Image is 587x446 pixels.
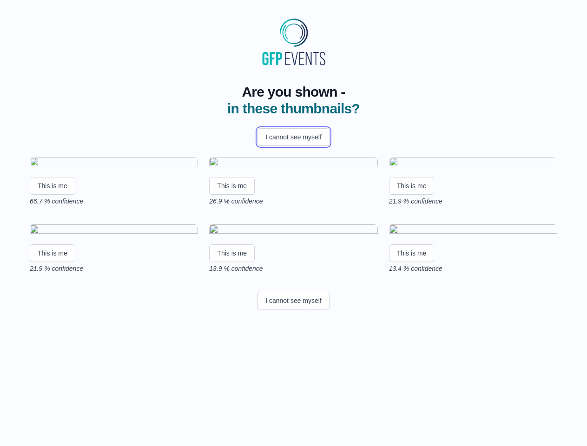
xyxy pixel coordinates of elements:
[209,177,255,195] button: This is me
[209,224,377,237] img: 2de8f143d0b64c9c3e9a3eed331c186eea6ac86b.gif
[389,264,557,273] p: 13.4 % confidence
[30,157,198,170] img: aac60e3dbb4aff8cff780fd37b79758fc80e47f5.gif
[30,224,198,237] img: 4e235ad6d9c818a30e2dcd4b99b32919385f3974.gif
[209,264,377,273] p: 13.9 % confidence
[389,197,557,206] p: 21.9 % confidence
[209,157,377,170] img: 671c0acb30e7cb52ca65ef3ceb6a6c3452aac848.gif
[209,197,377,206] p: 26.9 % confidence
[30,197,198,206] p: 66.7 % confidence
[257,128,330,146] button: I cannot see myself
[30,177,75,195] button: This is me
[259,15,329,69] img: MyGraduationClip
[389,177,435,195] button: This is me
[30,264,198,273] p: 21.9 % confidence
[389,244,435,262] button: This is me
[209,244,255,262] button: This is me
[227,101,360,116] span: in these thumbnails?
[257,292,330,309] button: I cannot see myself
[30,244,75,262] button: This is me
[389,157,557,170] img: 983c88374a6899aaa400e067f45e6826ea388a04.gif
[227,84,360,100] span: Are you shown -
[389,224,557,237] img: 7914f236fea25bce46fa0b05d3a5aee437d4e42d.gif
